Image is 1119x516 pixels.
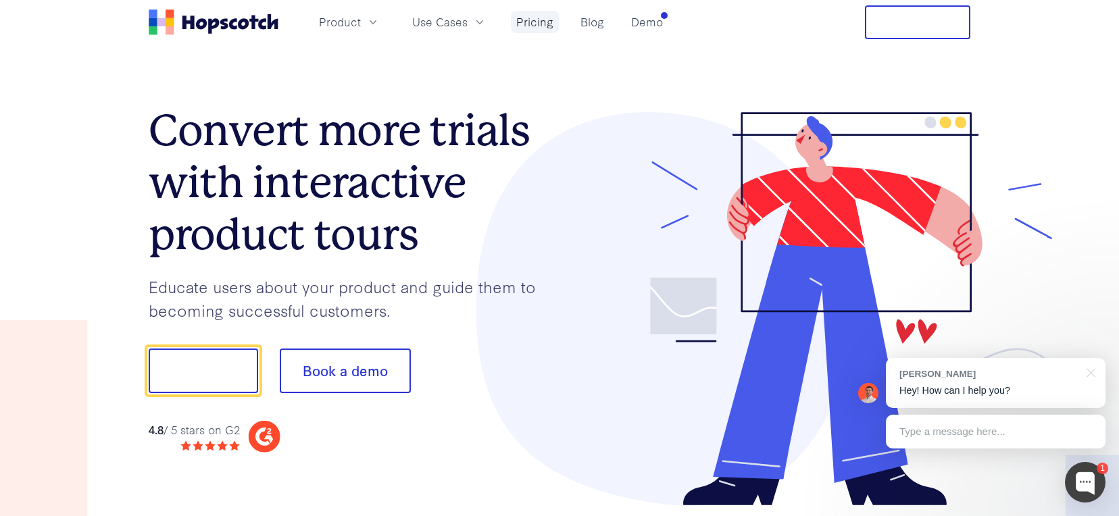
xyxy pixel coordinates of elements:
div: [PERSON_NAME] [899,367,1078,380]
a: Home [149,9,278,35]
div: Type a message here... [886,415,1105,448]
div: / 5 stars on G2 [149,421,240,438]
a: Demo [626,11,668,33]
p: Educate users about your product and guide them to becoming successful customers. [149,275,559,321]
p: Hey! How can I help you? [899,384,1092,398]
div: 1 [1097,463,1108,474]
a: Blog [575,11,610,33]
img: Mark Spera [858,383,878,403]
strong: 4.8 [149,421,164,437]
button: Product [311,11,388,33]
button: Free Trial [865,5,970,39]
button: Book a demo [280,349,411,393]
button: Use Cases [404,11,495,33]
h1: Convert more trials with interactive product tours [149,105,559,260]
button: Show me! [149,349,258,393]
span: Use Cases [412,14,468,30]
a: Pricing [511,11,559,33]
span: Product [319,14,361,30]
